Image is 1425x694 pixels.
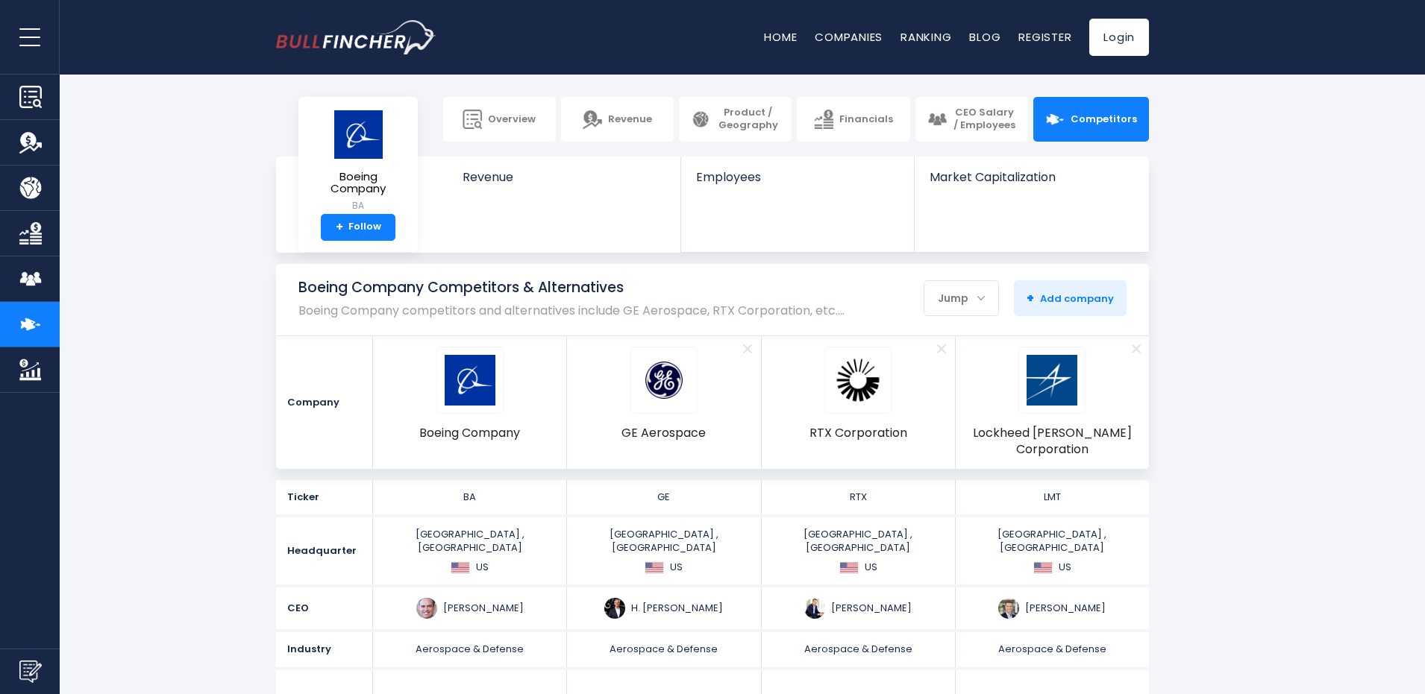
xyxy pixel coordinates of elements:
a: Go to homepage [276,20,436,54]
a: Overview [443,97,556,142]
a: BA logo Boeing Company [419,347,520,458]
span: Market Capitalization [930,170,1133,184]
p: Boeing Company competitors and alternatives include GE Aerospace, RTX Corporation, etc.… [298,303,845,318]
img: christopher-calio.jpg [804,598,825,619]
img: BA logo [445,355,495,406]
div: [GEOGRAPHIC_DATA] ,[GEOGRAPHIC_DATA] [378,528,562,575]
button: +Add company [1014,280,1127,316]
div: LMT [960,490,1144,504]
div: BA [378,490,562,504]
a: Revenue [561,97,674,142]
a: Remove [929,336,955,362]
strong: + [1027,289,1034,306]
div: Industry [276,632,373,666]
div: [PERSON_NAME] [766,598,950,619]
a: Home [764,29,797,45]
a: Boeing Company BA [310,109,407,214]
a: Register [1018,29,1071,45]
a: CEO Salary / Employees [915,97,1028,142]
span: CEO Salary / Employees [953,107,1016,132]
a: Remove [735,336,761,362]
span: Aerospace & Defense [804,642,912,656]
span: Aerospace & Defense [998,642,1106,656]
small: BA [310,199,406,212]
span: Revenue [463,170,666,184]
a: Revenue [448,157,681,209]
div: Ticker [276,480,373,514]
a: Blog [969,29,1000,45]
a: Market Capitalization [915,157,1147,209]
a: Competitors [1033,97,1149,142]
span: Revenue [608,113,652,126]
img: bullfincher logo [276,20,436,54]
div: RTX [766,490,950,504]
a: Ranking [901,29,951,45]
a: Employees [681,157,913,209]
span: Aerospace & Defense [610,642,718,656]
div: [PERSON_NAME] [378,598,562,619]
div: Company [276,336,373,469]
span: US [1059,561,1071,574]
a: Financials [797,97,909,142]
span: RTX Corporation [809,425,907,441]
a: Login [1089,19,1149,56]
a: Remove [1123,336,1149,362]
span: Add company [1027,291,1114,305]
span: Employees [696,170,898,184]
h1: Boeing Company Competitors & Alternatives [298,279,845,297]
img: kelly-ortberg.jpg [416,598,437,619]
a: Product / Geography [679,97,792,142]
img: lawrence-culp-jr.jpg [604,598,625,619]
div: GE [571,490,756,504]
div: [GEOGRAPHIC_DATA] ,[GEOGRAPHIC_DATA] [571,528,756,575]
strong: + [336,221,343,234]
div: H. [PERSON_NAME] [571,598,756,619]
img: LMT logo [1027,355,1077,406]
span: US [476,561,489,574]
img: jim-taiclet.jpg [998,598,1019,619]
a: RTX logo RTX Corporation [809,347,907,458]
span: Product / Geography [716,107,780,132]
span: Boeing Company [419,425,520,441]
span: Lockheed [PERSON_NAME] Corporation [960,425,1144,458]
a: GE logo GE Aerospace [621,347,706,458]
a: Companies [815,29,883,45]
span: US [865,561,877,574]
div: [GEOGRAPHIC_DATA] ,[GEOGRAPHIC_DATA] [960,528,1144,575]
span: Boeing Company [310,171,406,195]
div: [PERSON_NAME] [960,598,1144,619]
div: CEO [276,587,373,629]
div: [GEOGRAPHIC_DATA] ,[GEOGRAPHIC_DATA] [766,528,950,575]
span: GE Aerospace [621,425,706,441]
img: GE logo [639,355,689,406]
span: Overview [488,113,536,126]
a: LMT logo Lockheed [PERSON_NAME] Corporation [960,347,1144,458]
span: Financials [839,113,893,126]
div: Headquarter [276,517,373,585]
span: US [670,561,683,574]
span: Aerospace & Defense [416,642,524,656]
a: +Follow [321,214,395,241]
img: RTX logo [833,355,883,406]
div: Jump [924,283,998,314]
span: Competitors [1071,113,1137,126]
